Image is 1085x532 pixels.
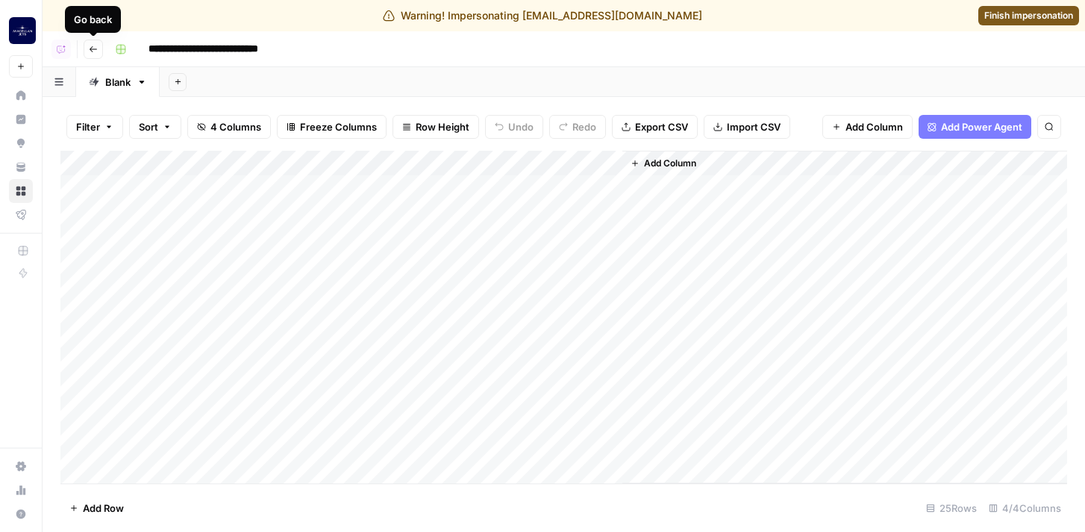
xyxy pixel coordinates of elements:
span: Finish impersonation [984,9,1073,22]
button: Export CSV [612,115,698,139]
span: Undo [508,119,534,134]
button: 4 Columns [187,115,271,139]
button: Undo [485,115,543,139]
a: Insights [9,107,33,131]
div: Warning! Impersonating [EMAIL_ADDRESS][DOMAIN_NAME] [383,8,702,23]
span: Add Row [83,501,124,516]
a: Browse [9,179,33,203]
div: 25 Rows [920,496,983,520]
span: Sort [139,119,158,134]
button: Workspace: Magellan Jets [9,12,33,49]
a: Opportunities [9,131,33,155]
button: Add Column [822,115,913,139]
button: Freeze Columns [277,115,387,139]
div: 4/4 Columns [983,496,1067,520]
span: Filter [76,119,100,134]
button: Row Height [393,115,479,139]
button: Import CSV [704,115,790,139]
span: Row Height [416,119,469,134]
a: Flightpath [9,203,33,227]
a: Your Data [9,155,33,179]
button: Add Power Agent [919,115,1031,139]
a: Usage [9,478,33,502]
div: Blank [105,75,131,90]
a: Settings [9,454,33,478]
button: Add Column [625,154,702,173]
span: Add Column [644,157,696,170]
a: Blank [76,67,160,97]
img: Magellan Jets Logo [9,17,36,44]
button: Filter [66,115,123,139]
span: Add Column [845,119,903,134]
a: Finish impersonation [978,6,1079,25]
span: 4 Columns [210,119,261,134]
button: Redo [549,115,606,139]
span: Export CSV [635,119,688,134]
span: Freeze Columns [300,119,377,134]
div: Go back [74,12,112,27]
span: Redo [572,119,596,134]
span: Add Power Agent [941,119,1022,134]
a: Home [9,84,33,107]
button: Help + Support [9,502,33,526]
span: Import CSV [727,119,781,134]
button: Sort [129,115,181,139]
button: Add Row [60,496,133,520]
